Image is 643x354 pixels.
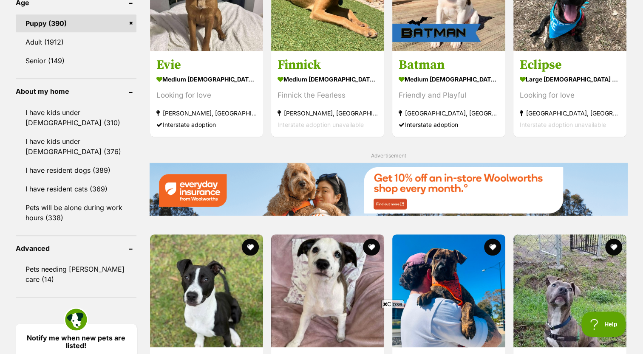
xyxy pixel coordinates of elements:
a: I have kids under [DEMOGRAPHIC_DATA] (310) [16,104,137,132]
div: Looking for love [520,90,620,101]
div: Finnick the Fearless [278,90,378,101]
div: Friendly and Playful [399,90,499,101]
div: Interstate adoption [156,119,257,131]
iframe: Help Scout Beacon - Open [581,312,626,337]
button: favourite [363,239,380,256]
strong: medium [DEMOGRAPHIC_DATA] Dog [156,73,257,86]
button: favourite [242,239,259,256]
strong: large [DEMOGRAPHIC_DATA] Dog [520,73,620,86]
img: Sheridan - Mixed breed Dog [271,234,384,347]
strong: [GEOGRAPHIC_DATA], [GEOGRAPHIC_DATA] [399,108,499,119]
a: I have resident cats (369) [16,180,137,198]
a: Pets will be alone during work hours (338) [16,199,137,227]
header: About my home [16,87,137,95]
a: I have resident dogs (389) [16,161,137,179]
img: Everyday Insurance promotional banner [149,163,627,216]
a: Batman medium [DEMOGRAPHIC_DATA] Dog Friendly and Playful [GEOGRAPHIC_DATA], [GEOGRAPHIC_DATA] In... [392,51,505,137]
h3: Evie [156,57,257,73]
a: Senior (149) [16,52,137,70]
a: Eclipse large [DEMOGRAPHIC_DATA] Dog Looking for love [GEOGRAPHIC_DATA], [GEOGRAPHIC_DATA] Inters... [513,51,626,137]
strong: medium [DEMOGRAPHIC_DATA] Dog [399,73,499,86]
a: Pets needing [PERSON_NAME] care (14) [16,260,137,288]
a: Puppy (390) [16,14,137,32]
div: Looking for love [156,90,257,101]
a: I have kids under [DEMOGRAPHIC_DATA] (376) [16,132,137,160]
img: Sam - American Staffordshire Terrier Dog [513,234,626,347]
strong: medium [DEMOGRAPHIC_DATA] Dog [278,73,378,86]
h3: Finnick [278,57,378,73]
button: favourite [606,239,623,256]
h3: Batman [399,57,499,73]
strong: [PERSON_NAME], [GEOGRAPHIC_DATA] [156,108,257,119]
strong: [GEOGRAPHIC_DATA], [GEOGRAPHIC_DATA] [520,108,620,119]
img: Beetle - American Staffordshire Terrier Dog [150,234,263,347]
span: Interstate adoption unavailable [520,121,606,129]
h3: Eclipse [520,57,620,73]
strong: [PERSON_NAME], [GEOGRAPHIC_DATA] [278,108,378,119]
span: Close [381,300,404,308]
img: consumer-privacy-logo.png [1,1,8,8]
a: Finnick medium [DEMOGRAPHIC_DATA] Dog Finnick the Fearless [PERSON_NAME], [GEOGRAPHIC_DATA] Inter... [271,51,384,137]
span: Advertisement [371,152,406,159]
a: Everyday Insurance promotional banner [149,163,627,217]
span: Interstate adoption unavailable [278,121,364,129]
button: favourite [484,239,501,256]
iframe: Advertisement [116,312,528,350]
a: Evie medium [DEMOGRAPHIC_DATA] Dog Looking for love [PERSON_NAME], [GEOGRAPHIC_DATA] Interstate a... [150,51,263,137]
a: Adult (1912) [16,33,137,51]
div: Interstate adoption [399,119,499,131]
header: Advanced [16,244,137,252]
img: Moose - Australian Kelpie x Mastiff Dog [392,234,505,347]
